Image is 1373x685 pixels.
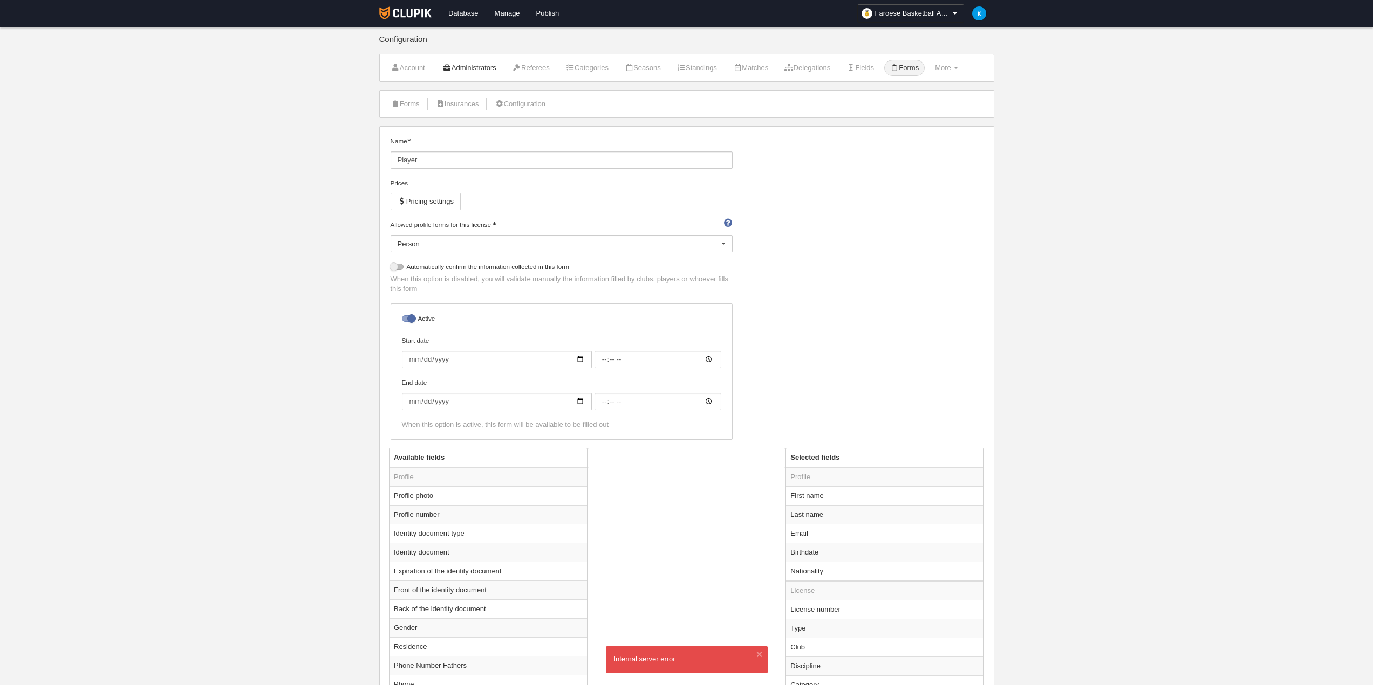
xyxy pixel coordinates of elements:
[786,581,983,600] td: License
[786,524,983,543] td: Email
[786,505,983,524] td: Last name
[390,562,587,580] td: Expiration of the identity document
[390,580,587,599] td: Front of the identity document
[402,336,721,368] label: Start date
[778,60,836,76] a: Delegations
[786,467,983,487] td: Profile
[786,600,983,619] td: License number
[727,60,774,76] a: Matches
[390,486,587,505] td: Profile photo
[884,60,925,76] a: Forms
[935,64,951,72] span: More
[391,178,733,188] div: Prices
[786,543,983,562] td: Birthdate
[390,524,587,543] td: Identity document type
[391,193,461,210] button: Pricing settings
[379,35,994,54] div: Configuration
[390,618,587,637] td: Gender
[754,649,765,660] button: ×
[786,619,983,638] td: Type
[402,420,721,430] div: When this option is active, this form will be available to be filled out
[493,222,496,225] i: Mandatory
[402,393,592,410] input: End date
[391,220,733,230] label: Allowed profile forms for this license
[391,274,733,294] p: When this option is disabled, you will validate manually the information filled by clubs, players...
[385,96,426,112] a: Forms
[786,486,983,505] td: First name
[391,262,733,274] label: Automatically confirm the information collected in this form
[390,656,587,675] td: Phone Number Fathers
[875,8,951,19] span: Faroese Basketball Association
[786,638,983,656] td: Club
[390,543,587,562] td: Identity document
[507,60,556,76] a: Referees
[437,60,502,76] a: Administrators
[857,4,964,23] a: Faroese Basketball Association
[786,656,983,675] td: Discipline
[390,448,587,467] th: Available fields
[929,60,964,76] a: More
[398,240,420,248] span: Person
[402,351,592,368] input: Start date
[671,60,723,76] a: Standings
[402,378,721,410] label: End date
[862,8,872,19] img: organizador.30x30.png
[560,60,614,76] a: Categories
[390,505,587,524] td: Profile number
[614,654,760,664] div: Internal server error
[595,393,721,410] input: End date
[379,6,432,19] img: Clupik
[619,60,667,76] a: Seasons
[972,6,986,20] img: c2l6ZT0zMHgzMCZmcz05JnRleHQ9SyZiZz0wMzliZTU%3D.png
[391,136,733,169] label: Name
[489,96,551,112] a: Configuration
[391,151,733,169] input: Name
[390,637,587,656] td: Residence
[402,314,721,326] label: Active
[390,467,587,487] td: Profile
[786,448,983,467] th: Selected fields
[390,599,587,618] td: Back of the identity document
[595,351,721,368] input: Start date
[385,60,433,76] a: Account
[786,562,983,581] td: Nationality
[841,60,880,76] a: Fields
[407,139,411,142] i: Mandatory
[430,96,485,112] a: Insurances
